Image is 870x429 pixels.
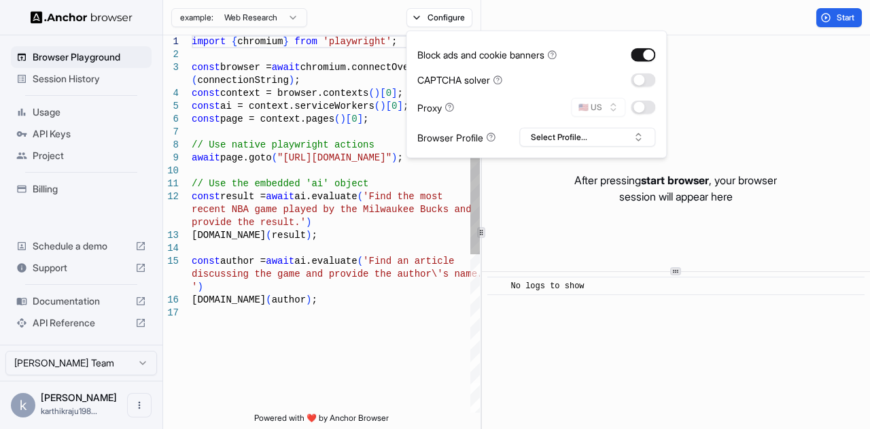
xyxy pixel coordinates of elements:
[11,101,152,123] div: Usage
[358,114,363,124] span: ]
[289,75,294,86] span: )
[192,281,197,292] span: '
[294,191,357,202] span: ai.evaluate
[192,62,220,73] span: const
[127,393,152,417] button: Open menu
[11,123,152,145] div: API Keys
[192,230,266,241] span: [DOMAIN_NAME]
[380,88,385,99] span: [
[641,173,709,187] span: start browser
[180,12,213,23] span: example:
[41,406,97,416] span: karthikraju1980@gmail.com
[192,204,472,215] span: recent NBA game played by the Milwaukee Bucks and
[11,178,152,200] div: Billing
[386,88,391,99] span: 0
[266,256,294,267] span: await
[237,36,283,47] span: chromium
[816,8,862,27] button: Start
[197,75,288,86] span: connectionString
[163,87,179,100] div: 4
[33,127,146,141] span: API Keys
[33,261,130,275] span: Support
[375,88,380,99] span: )
[266,294,271,305] span: (
[494,279,501,293] span: ​
[192,269,477,279] span: discussing the game and provide the author\'s name
[192,36,226,47] span: import
[11,46,152,68] div: Browser Playground
[391,36,397,47] span: ;
[163,139,179,152] div: 8
[397,88,402,99] span: ;
[294,36,317,47] span: from
[368,88,374,99] span: (
[11,290,152,312] div: Documentation
[33,239,130,253] span: Schedule a demo
[391,101,397,111] span: 0
[163,61,179,74] div: 3
[192,294,266,305] span: [DOMAIN_NAME]
[11,145,152,167] div: Project
[11,257,152,279] div: Support
[272,294,306,305] span: author
[192,75,197,86] span: (
[323,36,391,47] span: 'playwright'
[386,101,391,111] span: [
[11,393,35,417] div: k
[31,11,133,24] img: Anchor Logo
[192,114,220,124] span: const
[417,130,495,144] div: Browser Profile
[11,235,152,257] div: Schedule a demo
[391,152,397,163] span: )
[300,62,432,73] span: chromium.connectOverCDP
[272,62,300,73] span: await
[163,307,179,320] div: 17
[192,191,220,202] span: const
[417,48,557,62] div: Block ads and cookie banners
[417,100,454,114] div: Proxy
[192,217,306,228] span: provide the result.'
[380,101,385,111] span: )
[358,191,363,202] span: (
[294,75,300,86] span: ;
[363,191,443,202] span: 'Find the most
[11,68,152,90] div: Session History
[11,312,152,334] div: API Reference
[837,12,856,23] span: Start
[163,126,179,139] div: 7
[283,36,288,47] span: }
[254,413,389,429] span: Powered with ❤️ by Anchor Browser
[306,217,311,228] span: )
[220,88,368,99] span: context = browser.contexts
[192,152,220,163] span: await
[397,101,402,111] span: ]
[266,191,294,202] span: await
[192,256,220,267] span: const
[192,101,220,111] span: const
[220,101,375,111] span: ai = context.serviceWorkers
[163,152,179,165] div: 9
[397,152,402,163] span: ;
[272,230,306,241] span: result
[33,294,130,308] span: Documentation
[33,316,130,330] span: API Reference
[406,8,472,27] button: Configure
[346,114,351,124] span: [
[220,256,266,267] span: author =
[163,229,179,242] div: 13
[220,191,266,202] span: result =
[403,101,408,111] span: ;
[375,101,380,111] span: (
[163,100,179,113] div: 5
[163,165,179,177] div: 10
[232,36,237,47] span: {
[391,88,397,99] span: ]
[277,152,391,163] span: "[URL][DOMAIN_NAME]"
[41,392,117,403] span: karthik raju
[163,255,179,268] div: 15
[163,35,179,48] div: 1
[574,172,777,205] p: After pressing , your browser session will appear here
[511,281,585,291] span: No logs to show
[266,230,271,241] span: (
[197,281,203,292] span: )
